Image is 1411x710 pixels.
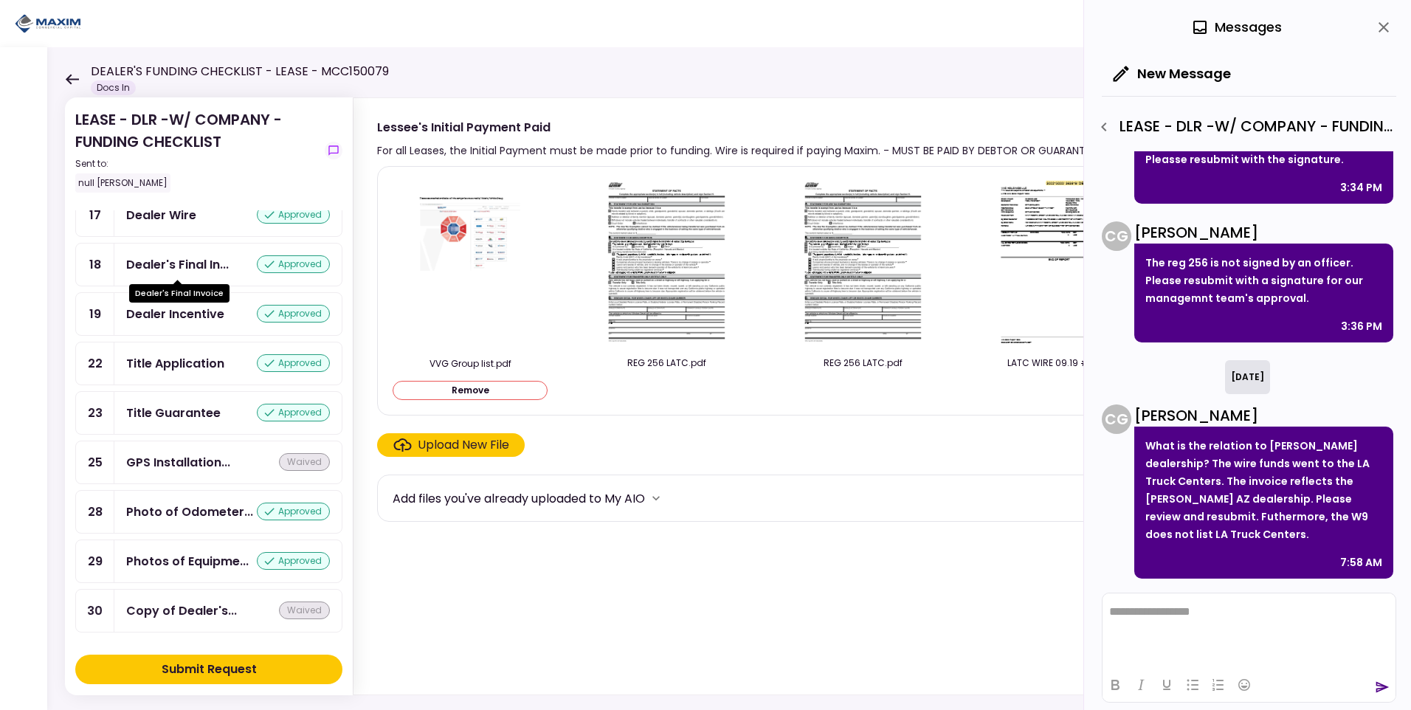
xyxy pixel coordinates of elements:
[75,292,342,336] a: 19Dealer Incentiveapproved
[76,590,114,632] div: 30
[257,404,330,421] div: approved
[76,342,114,385] div: 22
[1134,404,1393,427] div: [PERSON_NAME]
[126,206,196,224] div: Dealer Wire
[1145,437,1382,543] p: What is the relation to [PERSON_NAME] dealership? The wire funds went to the LA Truck Centers. Th...
[75,108,319,193] div: LEASE - DLR -W/ COMPANY - FUNDING CHECKLIST
[785,356,940,370] div: REG 256 LATC.pdf
[126,453,230,472] div: GPS Installation Requested
[76,293,114,335] div: 19
[1341,317,1382,335] div: 3:36 PM
[1154,675,1179,695] button: Underline
[126,552,249,571] div: Photos of Equipment Exterior
[257,354,330,372] div: approved
[75,655,342,684] button: Submit Request
[257,503,330,520] div: approved
[1102,404,1131,434] div: C G
[75,193,342,237] a: 17Dealer Wireapproved
[126,602,237,620] div: Copy of Dealer's Warranty
[162,661,257,678] div: Submit Request
[353,97,1381,695] div: Lessee's Initial Payment PaidFor all Leases, the Initial Payment must be made prior to funding. W...
[126,503,253,521] div: Photo of Odometer or Reefer hours
[1102,221,1131,251] div: C G
[393,357,548,370] div: VVG Group list.pdf
[91,80,136,95] div: Docs In
[75,391,342,435] a: 23Title Guaranteeapproved
[76,441,114,483] div: 25
[1225,360,1270,394] div: [DATE]
[279,453,330,471] div: waived
[1102,55,1243,93] button: New Message
[75,157,319,170] div: Sent to:
[91,63,389,80] h1: DEALER'S FUNDING CHECKLIST - LEASE - MCC150079
[1340,554,1382,571] div: 7:58 AM
[75,342,342,385] a: 22Title Applicationapproved
[75,173,170,193] div: null [PERSON_NAME]
[76,491,114,533] div: 28
[126,354,224,373] div: Title Application
[1103,675,1128,695] button: Bold
[1375,680,1390,695] button: send
[76,392,114,434] div: 23
[75,243,342,286] a: 18Dealer's Final Invoiceapproved
[982,356,1136,370] div: LATC WIRE 09.19 #3.pdf
[325,142,342,159] button: show-messages
[1232,675,1257,695] button: Emojis
[645,487,667,509] button: more
[377,118,1100,137] div: Lessee's Initial Payment Paid
[589,356,744,370] div: REG 256 LATC.pdf
[418,436,509,454] div: Upload New File
[1128,675,1153,695] button: Italic
[393,381,548,400] button: Remove
[1145,254,1382,307] p: The reg 256 is not signed by an officer. Please resubmit with a signature for our managemnt team'...
[1191,16,1282,38] div: Messages
[1371,15,1396,40] button: close
[279,602,330,619] div: waived
[257,305,330,323] div: approved
[126,305,224,323] div: Dealer Incentive
[1091,114,1396,139] div: LEASE - DLR -W/ COMPANY - FUNDING CHECKLIST - Lessee's Initial Payment Paid
[75,490,342,534] a: 28Photo of Odometer or Reefer hoursapproved
[126,255,229,274] div: Dealer's Final Invoice
[257,206,330,224] div: approved
[76,194,114,236] div: 17
[129,284,230,303] div: Dealer's Final Invoice
[1103,593,1396,667] iframe: Rich Text Area
[75,589,342,633] a: 30Copy of Dealer's Warrantywaived
[257,255,330,273] div: approved
[126,404,221,422] div: Title Guarantee
[76,540,114,582] div: 29
[377,142,1100,159] div: For all Leases, the Initial Payment must be made prior to funding. Wire is required if paying Max...
[257,552,330,570] div: approved
[377,433,525,457] span: Click here to upload the required document
[1206,675,1231,695] button: Numbered list
[1340,179,1382,196] div: 3:34 PM
[76,244,114,286] div: 18
[75,540,342,583] a: 29Photos of Equipment Exteriorapproved
[15,13,81,35] img: Partner icon
[393,489,645,508] div: Add files you've already uploaded to My AIO
[1180,675,1205,695] button: Bullet list
[75,441,342,484] a: 25GPS Installation Requestedwaived
[1134,221,1393,244] div: [PERSON_NAME]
